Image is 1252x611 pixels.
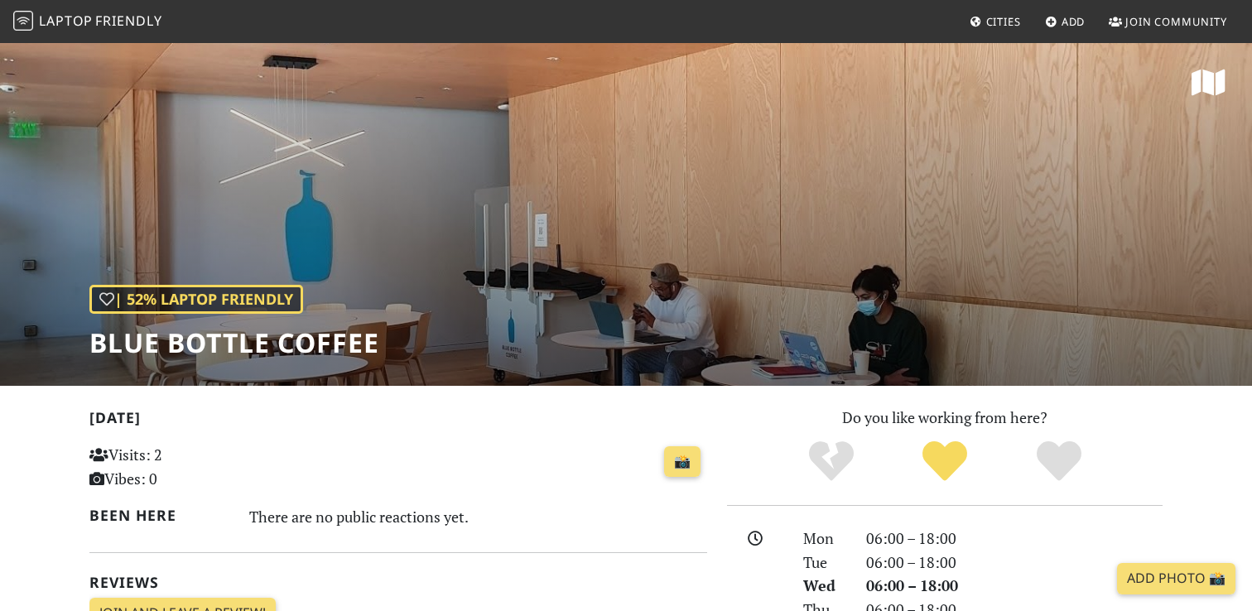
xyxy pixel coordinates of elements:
a: LaptopFriendly LaptopFriendly [13,7,162,36]
div: Definitely! [1002,439,1116,484]
a: Join Community [1102,7,1234,36]
a: Add [1038,7,1092,36]
a: 📸 [664,446,701,478]
div: 06:00 – 18:00 [856,527,1173,551]
div: Wed [793,574,856,598]
div: No [774,439,888,484]
img: LaptopFriendly [13,11,33,31]
span: Join Community [1125,14,1227,29]
a: Cities [963,7,1028,36]
a: Add Photo 📸 [1117,563,1235,594]
h2: Reviews [89,574,707,591]
div: Mon [793,527,856,551]
div: | 52% Laptop Friendly [89,285,303,314]
div: There are no public reactions yet. [249,503,708,530]
h2: Been here [89,507,229,524]
h1: Blue Bottle Coffee [89,327,379,358]
span: Add [1062,14,1086,29]
p: Do you like working from here? [727,406,1163,430]
div: 06:00 – 18:00 [856,551,1173,575]
div: Yes [888,439,1002,484]
h2: [DATE] [89,409,707,433]
div: 06:00 – 18:00 [856,574,1173,598]
span: Friendly [95,12,161,30]
span: Laptop [39,12,93,30]
span: Cities [986,14,1021,29]
div: Tue [793,551,856,575]
p: Visits: 2 Vibes: 0 [89,443,282,491]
